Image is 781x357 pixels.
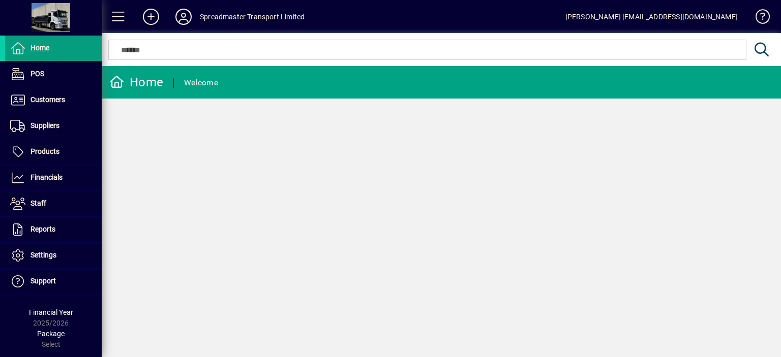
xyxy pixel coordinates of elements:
span: Staff [31,199,46,207]
span: Customers [31,95,65,104]
span: Settings [31,251,56,259]
button: Add [135,8,167,26]
a: Support [5,269,102,294]
a: Customers [5,87,102,113]
a: Reports [5,217,102,242]
div: Spreadmaster Transport Limited [200,9,305,25]
a: Financials [5,165,102,190]
span: POS [31,70,44,78]
a: Staff [5,191,102,216]
a: Knowledge Base [748,2,768,35]
button: Profile [167,8,200,26]
a: Products [5,139,102,165]
span: Products [31,147,59,155]
span: Home [31,44,49,52]
div: Welcome [184,75,218,91]
span: Financials [31,173,63,181]
span: Package [37,330,65,338]
div: [PERSON_NAME] [EMAIL_ADDRESS][DOMAIN_NAME] [565,9,738,25]
span: Suppliers [31,121,59,129]
div: Home [109,74,163,90]
span: Support [31,277,56,285]
a: Suppliers [5,113,102,139]
span: Reports [31,225,55,233]
a: POS [5,61,102,87]
span: Financial Year [29,308,73,316]
a: Settings [5,243,102,268]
